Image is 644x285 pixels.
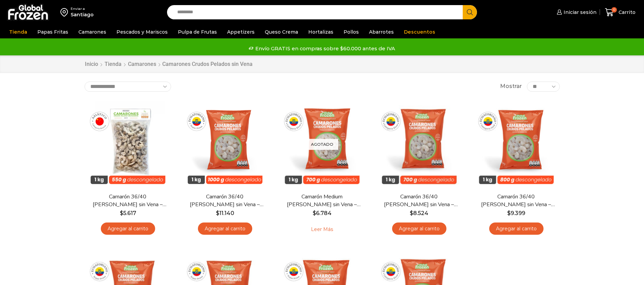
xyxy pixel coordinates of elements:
[198,222,252,235] a: Agregar al carrito: “Camarón 36/40 Crudo Pelado sin Vena - Super Prime - Caja 10 kg”
[313,210,332,216] bdi: 6.784
[75,25,110,38] a: Camarones
[305,25,337,38] a: Hortalizas
[174,25,220,38] a: Pulpa de Frutas
[283,193,361,209] a: Camarón Medium [PERSON_NAME] sin Vena – Silver – Caja 10 kg
[224,25,258,38] a: Appetizers
[85,60,98,68] a: Inicio
[186,193,264,209] a: Camarón 36/40 [PERSON_NAME] sin Vena – Super Prime – Caja 10 kg
[306,139,338,150] p: Agotado
[85,82,171,92] select: Pedido de la tienda
[380,193,458,209] a: Camarón 36/40 [PERSON_NAME] sin Vena – Silver – Caja 10 kg
[89,193,167,209] a: Camarón 36/40 [PERSON_NAME] sin Vena – Bronze – Caja 10 kg
[392,222,446,235] a: Agregar al carrito: “Camarón 36/40 Crudo Pelado sin Vena - Silver - Caja 10 kg”
[120,210,136,216] bdi: 5.617
[6,25,31,38] a: Tienda
[489,222,544,235] a: Agregar al carrito: “Camarón 36/40 Crudo Pelado sin Vena - Gold - Caja 10 kg”
[104,60,122,68] a: Tienda
[401,25,439,38] a: Descuentos
[410,210,428,216] bdi: 8.524
[101,222,155,235] a: Agregar al carrito: “Camarón 36/40 Crudo Pelado sin Vena - Bronze - Caja 10 kg”
[410,210,413,216] span: $
[507,210,511,216] span: $
[340,25,362,38] a: Pollos
[60,6,71,18] img: address-field-icon.svg
[555,5,596,19] a: Iniciar sesión
[463,5,477,19] button: Search button
[34,25,72,38] a: Papas Fritas
[562,9,596,16] span: Iniciar sesión
[216,210,234,216] bdi: 11.140
[113,25,171,38] a: Pescados y Mariscos
[216,210,219,216] span: $
[500,83,522,90] span: Mostrar
[366,25,397,38] a: Abarrotes
[300,222,344,237] a: Leé más sobre “Camarón Medium Crudo Pelado sin Vena - Silver - Caja 10 kg”
[71,11,94,18] div: Santiago
[507,210,525,216] bdi: 9.399
[85,60,253,68] nav: Breadcrumb
[313,210,316,216] span: $
[162,61,253,67] h1: Camarones Crudos Pelados sin Vena
[128,60,157,68] a: Camarones
[120,210,123,216] span: $
[617,9,636,16] span: Carrito
[611,7,617,13] span: 0
[477,193,555,209] a: Camarón 36/40 [PERSON_NAME] sin Vena – Gold – Caja 10 kg
[261,25,301,38] a: Queso Crema
[71,6,94,11] div: Enviar a
[603,4,637,20] a: 0 Carrito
